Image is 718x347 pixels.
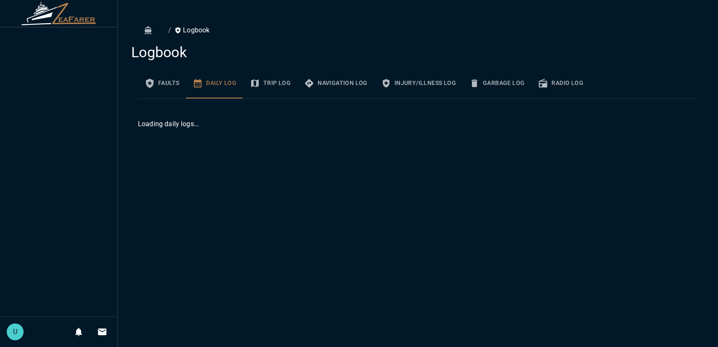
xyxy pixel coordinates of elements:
[138,68,186,98] button: Faults
[21,2,97,25] img: ZeaFarer Logo
[131,44,698,61] h4: Logbook
[138,68,698,98] div: basic tabs example
[374,68,463,98] button: Injury/Illness Log
[94,323,111,340] button: Invitations
[243,68,297,98] button: Trip Log
[70,323,87,340] button: Notifications
[463,68,531,98] button: Garbage Log
[138,119,698,129] p: Loading daily logs...
[297,68,374,98] button: Navigation Log
[531,68,590,98] button: Radio Log
[186,68,243,98] button: Daily Log
[175,25,209,35] p: Logbook
[168,25,171,35] li: /
[7,323,24,340] div: U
